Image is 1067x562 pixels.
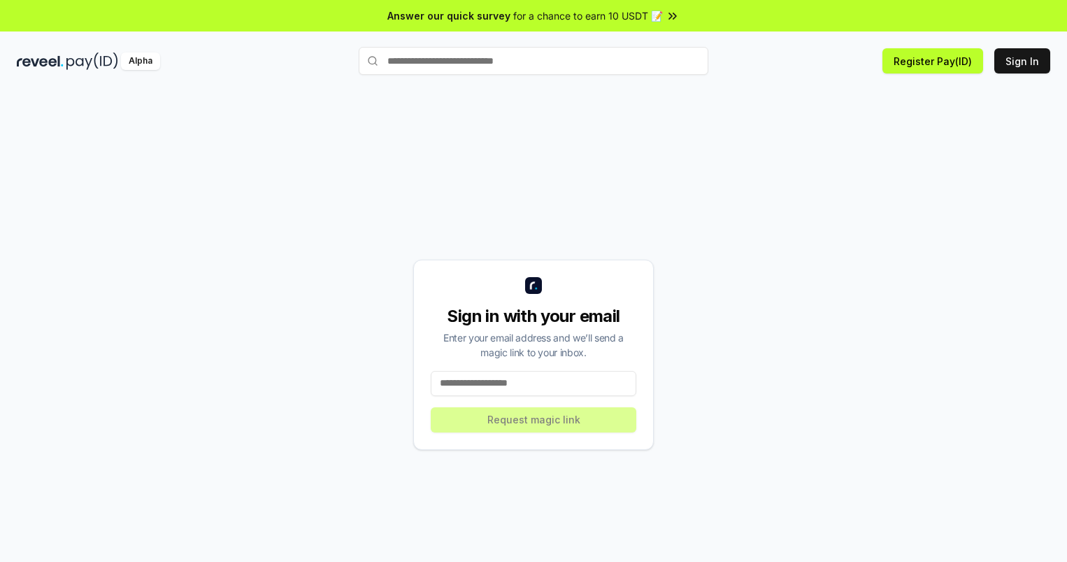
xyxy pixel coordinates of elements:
span: for a chance to earn 10 USDT 📝 [513,8,663,23]
div: Sign in with your email [431,305,636,328]
div: Alpha [121,52,160,70]
button: Sign In [994,48,1050,73]
img: reveel_dark [17,52,64,70]
span: Answer our quick survey [387,8,510,23]
div: Enter your email address and we’ll send a magic link to your inbox. [431,330,636,360]
img: logo_small [525,277,542,294]
button: Register Pay(ID) [882,48,983,73]
img: pay_id [66,52,118,70]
